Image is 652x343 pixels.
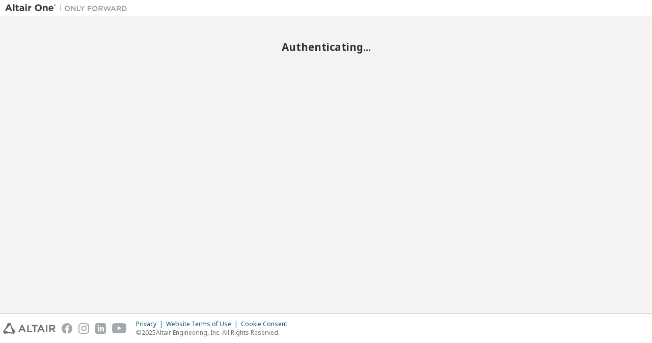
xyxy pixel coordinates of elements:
img: linkedin.svg [95,323,106,334]
div: Cookie Consent [241,320,293,328]
img: youtube.svg [112,323,127,334]
div: Privacy [136,320,166,328]
img: instagram.svg [78,323,89,334]
img: Altair One [5,3,132,13]
h2: Authenticating... [5,40,647,54]
p: © 2025 Altair Engineering, Inc. All Rights Reserved. [136,328,293,337]
img: altair_logo.svg [3,323,56,334]
img: facebook.svg [62,323,72,334]
div: Website Terms of Use [166,320,241,328]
